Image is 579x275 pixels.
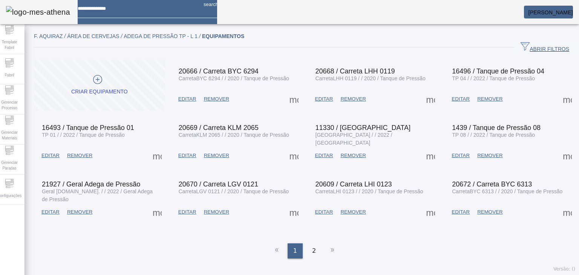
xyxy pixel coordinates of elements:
[448,92,473,106] button: EDITAR
[521,42,569,53] span: ABRIR FILTROS
[179,124,259,131] span: 20669 / Carreta KLM 2065
[561,92,574,106] button: Mais
[150,205,164,219] button: Mais
[2,70,16,80] span: Fabril
[340,208,366,216] span: REMOVER
[553,266,575,272] span: Versão: ()
[175,205,200,219] button: EDITAR
[41,152,60,159] span: EDITAR
[424,205,437,219] button: Mais
[448,205,473,219] button: EDITAR
[315,95,333,103] span: EDITAR
[311,149,337,162] button: EDITAR
[316,180,392,188] span: 20609 / Carreta LHI 0123
[67,152,92,159] span: REMOVER
[199,33,201,39] em: /
[63,205,96,219] button: REMOVER
[316,132,392,146] span: [GEOGRAPHIC_DATA] / / 2022 / [GEOGRAPHIC_DATA]
[312,246,316,255] span: 2
[179,132,289,138] span: CarretaKLM 2065 / / 2020 / Tanque de Pressão
[42,188,153,202] span: Geral [DOMAIN_NAME]. / / 2022 / Geral Adega de Pressão
[121,33,122,39] em: /
[452,124,541,131] span: 1439 / Tanque de Pressão 08
[452,180,532,188] span: 20672 / Carreta BYC 6313
[424,92,437,106] button: Mais
[34,60,165,111] button: CRIAR EQUIPAMENTO
[515,41,575,54] button: ABRIR FILTROS
[477,95,502,103] span: REMOVER
[448,149,473,162] button: EDITAR
[316,75,426,81] span: CarretaLHH 0119 / / 2020 / Tanque de Pressão
[200,149,233,162] button: REMOVER
[42,124,134,131] span: 16493 / Tanque de Pressão 01
[452,67,544,75] span: 16496 / Tanque de Pressão 04
[337,149,369,162] button: REMOVER
[337,92,369,106] button: REMOVER
[452,188,562,194] span: CarretaBYC 6313 / / 2020 / Tanque de Pressão
[477,208,502,216] span: REMOVER
[473,149,506,162] button: REMOVER
[178,95,196,103] span: EDITAR
[42,180,140,188] span: 21927 / Geral Adega de Pressão
[71,88,128,96] div: CRIAR EQUIPAMENTO
[452,208,470,216] span: EDITAR
[179,75,289,81] span: CarretaBYC 6294 / / 2020 / Tanque de Pressão
[287,149,301,162] button: Mais
[452,132,535,138] span: TP 08 / / 2022 / Tanque de Pressão
[124,33,202,39] span: Adega de Pressão TP - L 1
[311,205,337,219] button: EDITAR
[316,124,411,131] span: 11330 / [GEOGRAPHIC_DATA]
[340,152,366,159] span: REMOVER
[179,180,258,188] span: 20670 / Carreta LGV 0121
[6,6,70,18] img: logo-mes-athena
[200,92,233,106] button: REMOVER
[175,149,200,162] button: EDITAR
[315,208,333,216] span: EDITAR
[561,205,574,219] button: Mais
[67,33,124,39] span: Área de Cervejas
[202,33,244,39] span: EQUIPAMENTOS
[38,149,63,162] button: EDITAR
[424,149,437,162] button: Mais
[452,95,470,103] span: EDITAR
[67,208,92,216] span: REMOVER
[287,205,301,219] button: Mais
[175,92,200,106] button: EDITAR
[337,205,369,219] button: REMOVER
[473,205,506,219] button: REMOVER
[452,152,470,159] span: EDITAR
[178,152,196,159] span: EDITAR
[340,95,366,103] span: REMOVER
[178,208,196,216] span: EDITAR
[179,67,259,75] span: 20666 / Carreta BYC 6294
[179,188,289,194] span: CarretaLGV 0121 / / 2020 / Tanque de Pressão
[41,208,60,216] span: EDITAR
[287,92,301,106] button: Mais
[316,67,395,75] span: 20668 / Carreta LHH 0119
[316,188,423,194] span: CarretaLHI 0123 / / 2020 / Tanque de Pressão
[200,205,233,219] button: REMOVER
[150,149,164,162] button: Mais
[42,132,125,138] span: TP 01 / / 2022 / Tanque de Pressão
[311,92,337,106] button: EDITAR
[473,92,506,106] button: REMOVER
[38,205,63,219] button: EDITAR
[315,152,333,159] span: EDITAR
[204,152,229,159] span: REMOVER
[34,33,67,39] span: F. Aquiraz
[204,95,229,103] span: REMOVER
[561,149,574,162] button: Mais
[63,149,96,162] button: REMOVER
[64,33,66,39] em: /
[528,9,573,15] span: [PERSON_NAME]
[477,152,502,159] span: REMOVER
[204,208,229,216] span: REMOVER
[452,75,535,81] span: TP 04 / / 2022 / Tanque de Pressão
